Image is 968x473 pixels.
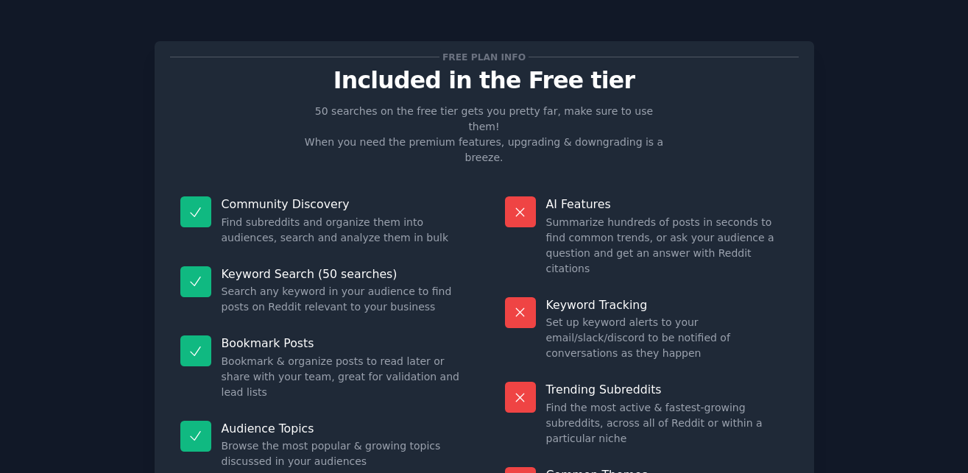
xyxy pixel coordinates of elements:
[546,382,788,397] p: Trending Subreddits
[222,421,464,436] p: Audience Topics
[170,68,799,93] p: Included in the Free tier
[546,196,788,212] p: AI Features
[222,196,464,212] p: Community Discovery
[546,400,788,447] dd: Find the most active & fastest-growing subreddits, across all of Reddit or within a particular niche
[439,49,528,65] span: Free plan info
[222,335,464,351] p: Bookmark Posts
[546,315,788,361] dd: Set up keyword alerts to your email/slack/discord to be notified of conversations as they happen
[222,438,464,469] dd: Browse the most popular & growing topics discussed in your audiences
[546,215,788,277] dd: Summarize hundreds of posts in seconds to find common trends, or ask your audience a question and...
[222,215,464,246] dd: Find subreddits and organize them into audiences, search and analyze them in bulk
[222,284,464,315] dd: Search any keyword in your audience to find posts on Reddit relevant to your business
[546,297,788,313] p: Keyword Tracking
[222,354,464,400] dd: Bookmark & organize posts to read later or share with your team, great for validation and lead lists
[222,266,464,282] p: Keyword Search (50 searches)
[299,104,670,166] p: 50 searches on the free tier gets you pretty far, make sure to use them! When you need the premiu...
